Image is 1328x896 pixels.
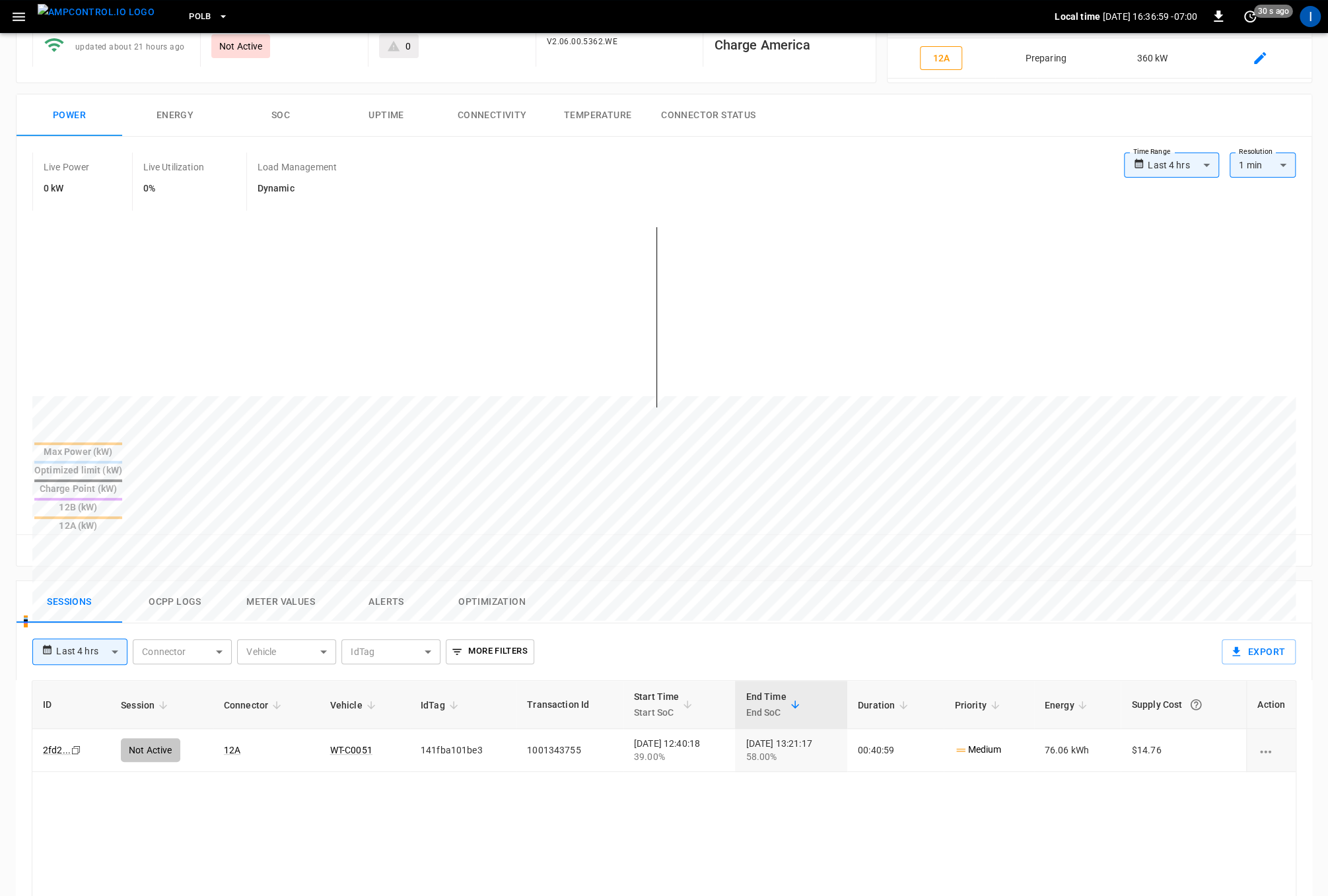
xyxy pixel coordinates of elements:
table: sessions table [32,681,1296,772]
button: Connectivity [439,94,545,137]
span: IdTag [421,697,462,713]
button: Connector Status [650,94,766,137]
p: Load Management [258,160,337,174]
span: Vehicle [330,697,380,713]
button: set refresh interval [1240,6,1261,27]
h6: 0% [143,182,204,196]
button: Power [17,94,122,137]
th: Action [1246,681,1296,729]
button: Sessions [17,581,122,623]
span: Energy [1045,697,1092,713]
span: Connector [224,697,285,713]
button: 12A [920,46,962,71]
div: 0 [405,40,411,53]
button: Optimization [439,581,545,623]
th: ID [32,681,110,729]
p: [DATE] 16:36:59 -07:00 [1103,10,1197,23]
span: Duration [858,697,912,713]
p: End SoC [746,705,786,720]
span: PoLB [189,9,211,24]
span: Session [121,697,172,713]
div: End Time [746,689,786,720]
div: Last 4 hrs [1148,153,1219,178]
th: Transaction Id [516,681,623,729]
button: PoLB [184,4,234,30]
td: 360 kW [1097,38,1208,79]
button: Export [1222,639,1296,664]
div: Supply Cost [1131,693,1236,716]
label: Resolution [1239,147,1272,157]
button: The cost of your charging session based on your supply rates [1184,693,1208,716]
button: Ocpp logs [122,581,228,623]
button: SOC [228,94,333,137]
button: Temperature [545,94,650,137]
h6: Dynamic [258,182,337,196]
div: Start Time [634,689,680,720]
img: ampcontrol.io logo [38,4,155,20]
span: End TimeEnd SoC [746,689,803,720]
p: Start SoC [634,705,680,720]
button: Alerts [333,581,439,623]
label: Time Range [1133,147,1170,157]
div: profile-icon [1300,6,1321,27]
button: Meter Values [228,581,333,623]
span: V2.06.00.5362.WE [547,37,617,46]
h6: Charge America [714,34,860,55]
span: updated about 21 hours ago [75,42,184,52]
span: Start TimeStart SoC [634,689,697,720]
div: charging session options [1257,743,1285,757]
p: Not Active [219,40,263,53]
div: Last 4 hrs [56,639,127,664]
span: Priority [954,697,1003,713]
button: Uptime [333,94,439,137]
button: More Filters [446,639,534,664]
div: 1 min [1230,153,1296,178]
p: Local time [1055,10,1100,23]
h6: 0 kW [44,182,90,196]
button: Energy [122,94,228,137]
td: Preparing [995,38,1097,79]
p: Live Power [44,160,90,174]
p: Live Utilization [143,160,204,174]
span: 30 s ago [1254,5,1293,18]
